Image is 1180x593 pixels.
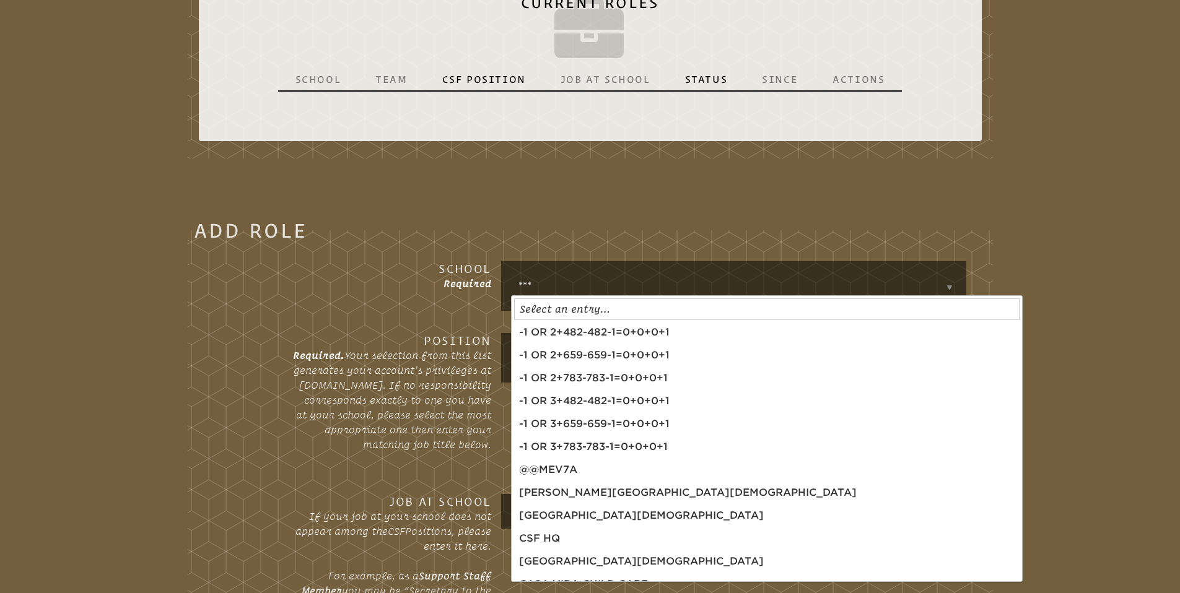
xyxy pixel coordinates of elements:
a: -1 OR 2+482-482-1=0+0+0+1 [514,322,675,342]
p: CSF Position [442,73,526,85]
p: Status [685,73,728,85]
a: CSF HQ [514,529,565,548]
h3: Position [293,333,491,348]
legend: Add Role [194,223,308,238]
span: Required. [293,350,344,361]
a: -1 OR 3+482-482-1=0+0+0+1 [514,391,675,411]
h3: Job at School [293,494,491,509]
p: Since [762,73,798,85]
a: Select an entry… [515,299,615,319]
a: [PERSON_NAME][GEOGRAPHIC_DATA][DEMOGRAPHIC_DATA] [514,483,862,503]
p: Team [375,73,407,85]
a: [GEOGRAPHIC_DATA][DEMOGRAPHIC_DATA] [514,506,769,526]
a: -1 OR 3+659-659-1=0+0+0+1 [514,414,675,434]
span: CSF [388,526,405,537]
a: -1 OR 2+783-783-1=0+0+0+1 [514,368,673,388]
h3: School [293,261,491,276]
p: Job at School [561,73,650,85]
a: -1 OR 3+783-783-1=0+0+0+1 [514,437,673,457]
a: [GEOGRAPHIC_DATA][DEMOGRAPHIC_DATA] [514,552,769,571]
span: Required [444,278,491,289]
p: School [295,73,341,85]
a: @@mEv7A [514,460,582,480]
p: Actions [833,73,885,85]
p: Your selection from this list generates your account’s privileges at [DOMAIN_NAME]. If no respons... [293,348,491,452]
a: -1 OR 2+659-659-1=0+0+0+1 [514,345,675,365]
